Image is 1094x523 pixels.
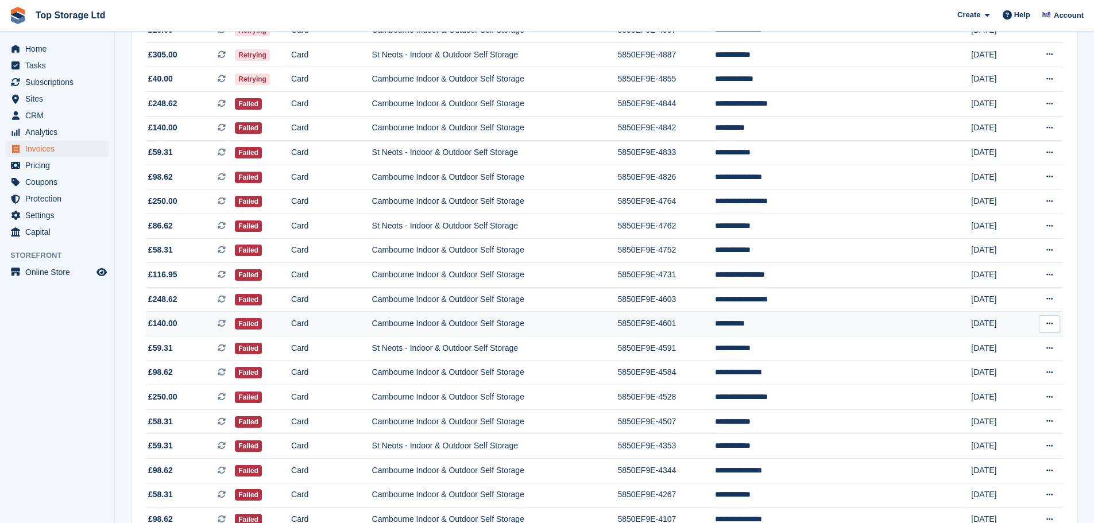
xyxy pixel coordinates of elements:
[971,67,1024,92] td: [DATE]
[971,263,1024,288] td: [DATE]
[372,263,618,288] td: Cambourne Indoor & Outdoor Self Storage
[235,269,262,281] span: Failed
[235,245,262,256] span: Failed
[971,361,1024,385] td: [DATE]
[617,312,715,336] td: 5850EF9E-4601
[617,336,715,361] td: 5850EF9E-4591
[971,214,1024,239] td: [DATE]
[235,220,262,232] span: Failed
[372,336,618,361] td: St Neots - Indoor & Outdoor Self Storage
[25,174,94,190] span: Coupons
[372,434,618,459] td: St Neots - Indoor & Outdoor Self Storage
[617,42,715,67] td: 5850EF9E-4887
[6,91,109,107] a: menu
[25,91,94,107] span: Sites
[235,440,262,452] span: Failed
[372,458,618,483] td: Cambourne Indoor & Outdoor Self Storage
[6,191,109,207] a: menu
[25,41,94,57] span: Home
[148,391,177,403] span: £250.00
[95,265,109,279] a: Preview store
[372,116,618,141] td: Cambourne Indoor & Outdoor Self Storage
[235,49,270,61] span: Retrying
[148,146,173,158] span: £59.31
[291,141,372,165] td: Card
[372,42,618,67] td: St Neots - Indoor & Outdoor Self Storage
[148,293,177,305] span: £248.62
[25,224,94,240] span: Capital
[957,9,980,21] span: Create
[1041,9,1052,21] img: Sam Topham
[6,207,109,223] a: menu
[291,214,372,239] td: Card
[291,42,372,67] td: Card
[148,317,177,330] span: £140.00
[617,141,715,165] td: 5850EF9E-4833
[148,195,177,207] span: £250.00
[372,165,618,189] td: Cambourne Indoor & Outdoor Self Storage
[6,41,109,57] a: menu
[6,264,109,280] a: menu
[148,269,177,281] span: £116.95
[291,409,372,434] td: Card
[291,67,372,92] td: Card
[148,366,173,378] span: £98.62
[971,116,1024,141] td: [DATE]
[617,385,715,410] td: 5850EF9E-4528
[372,483,618,507] td: Cambourne Indoor & Outdoor Self Storage
[6,224,109,240] a: menu
[291,165,372,189] td: Card
[971,312,1024,336] td: [DATE]
[235,318,262,330] span: Failed
[617,189,715,214] td: 5850EF9E-4764
[291,92,372,117] td: Card
[235,122,262,134] span: Failed
[291,263,372,288] td: Card
[25,57,94,73] span: Tasks
[971,483,1024,507] td: [DATE]
[617,263,715,288] td: 5850EF9E-4731
[971,287,1024,312] td: [DATE]
[235,294,262,305] span: Failed
[235,392,262,403] span: Failed
[25,157,94,173] span: Pricing
[291,336,372,361] td: Card
[372,214,618,239] td: St Neots - Indoor & Outdoor Self Storage
[617,92,715,117] td: 5850EF9E-4844
[291,287,372,312] td: Card
[1054,10,1084,21] span: Account
[10,250,114,261] span: Storefront
[148,416,173,428] span: £58.31
[6,107,109,123] a: menu
[971,385,1024,410] td: [DATE]
[971,409,1024,434] td: [DATE]
[148,464,173,476] span: £98.62
[971,189,1024,214] td: [DATE]
[235,489,262,501] span: Failed
[235,196,262,207] span: Failed
[291,116,372,141] td: Card
[25,207,94,223] span: Settings
[372,67,618,92] td: Cambourne Indoor & Outdoor Self Storage
[25,74,94,90] span: Subscriptions
[25,141,94,157] span: Invoices
[148,49,177,61] span: £305.00
[372,361,618,385] td: Cambourne Indoor & Outdoor Self Storage
[291,458,372,483] td: Card
[148,342,173,354] span: £59.31
[6,57,109,73] a: menu
[291,238,372,263] td: Card
[235,73,270,85] span: Retrying
[6,74,109,90] a: menu
[235,465,262,476] span: Failed
[971,92,1024,117] td: [DATE]
[148,220,173,232] span: £86.62
[617,165,715,189] td: 5850EF9E-4826
[291,385,372,410] td: Card
[6,157,109,173] a: menu
[235,416,262,428] span: Failed
[6,174,109,190] a: menu
[148,171,173,183] span: £98.62
[971,458,1024,483] td: [DATE]
[971,434,1024,459] td: [DATE]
